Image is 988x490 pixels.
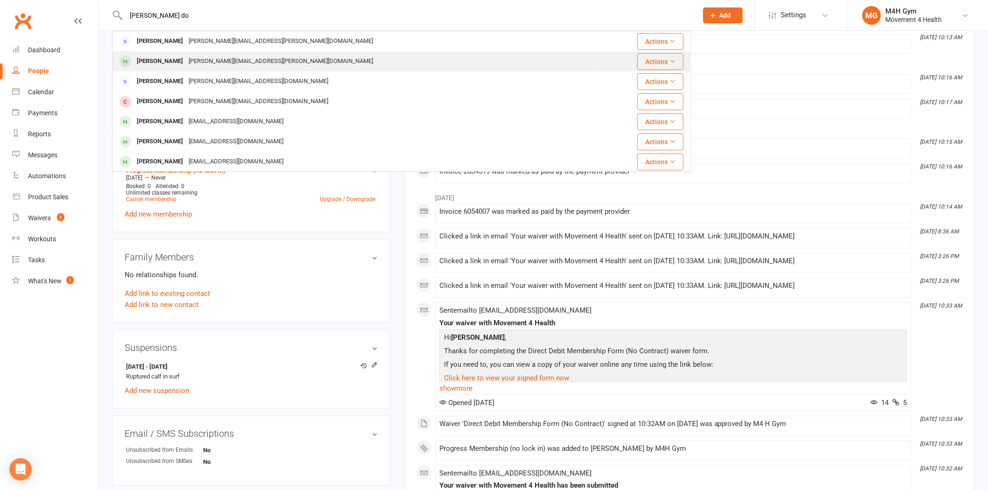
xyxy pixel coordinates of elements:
div: Unsubscribed from Emails [126,446,203,455]
span: [DATE] [126,175,142,181]
p: Thanks for completing the Direct Debit Membership Form (No Contract) waiver form. [442,345,905,359]
div: Calendar [28,88,54,96]
span: 5 [893,399,907,407]
button: Actions [637,113,684,130]
i: [DATE] 8:36 AM [920,228,959,235]
li: [DATE] [416,188,963,203]
div: [PERSON_NAME] [134,115,186,128]
a: Product Sales [12,187,99,208]
a: People [12,61,99,82]
h3: Suspensions [125,343,378,353]
i: [DATE] 10:33 AM [920,416,962,422]
button: Actions [637,33,684,50]
span: Attended: 0 [155,183,184,189]
a: Reports [12,124,99,145]
div: [PERSON_NAME] [134,55,186,68]
strong: No [203,447,257,454]
button: Actions [637,53,684,70]
strong: No [203,458,257,465]
i: [DATE] 10:14 AM [920,203,962,210]
div: Invoice 6054007 was marked as paid by the payment provider [439,208,907,216]
a: Add new membership [125,210,192,218]
a: Tasks [12,250,99,271]
span: 14 [871,399,889,407]
div: Automations [28,172,66,180]
div: Clicked a link in email 'Your waiver with Movement 4 Health' sent on [DATE] 10:33AM. Link: [URL][... [439,232,907,240]
a: Add new suspension [125,386,189,395]
span: Settings [781,5,807,26]
div: [PERSON_NAME][EMAIL_ADDRESS][PERSON_NAME][DOMAIN_NAME] [186,55,376,68]
button: Add [703,7,743,23]
i: [DATE] 10:33 AM [920,441,962,447]
div: Waiver 'Direct Debit Membership Form (No Contract)' signed at 10:32AM on [DATE] was approved by M... [439,420,907,428]
div: Progress Membership (no lock in) was added to [PERSON_NAME] by M4H Gym [439,445,907,453]
div: [EMAIL_ADDRESS][DOMAIN_NAME] [186,135,286,148]
button: Actions [637,93,684,110]
div: [PERSON_NAME][EMAIL_ADDRESS][DOMAIN_NAME] [186,95,331,108]
div: [EMAIL_ADDRESS][DOMAIN_NAME] [186,115,286,128]
div: Reports [28,130,51,138]
a: Dashboard [12,40,99,61]
div: MG [862,6,881,25]
div: [PERSON_NAME] [134,155,186,168]
p: Hi , [442,332,905,345]
span: 1 [66,276,74,284]
li: Ruptured calf in surf [125,360,378,383]
i: [DATE] 3:26 PM [920,253,959,259]
div: [PERSON_NAME] [134,135,186,148]
div: Dashboard [28,46,60,54]
i: [DATE] 10:32 AM [920,465,962,472]
span: Never [151,175,166,181]
div: [EMAIL_ADDRESS][DOMAIN_NAME] [186,155,286,168]
a: show more [439,382,907,395]
a: Add link to existing contact [125,288,210,299]
a: Automations [12,166,99,187]
span: Booked: 0 [126,183,151,189]
div: Clicked a link in email 'Your waiver with Movement 4 Health' sent on [DATE] 10:33AM. Link: [URL][... [439,282,907,290]
a: Payments [12,103,99,124]
div: — [124,174,378,182]
span: Add [720,12,731,19]
h3: Family Members [125,252,378,262]
span: Unlimited classes remaining [126,189,198,196]
p: If you need to, you can view a copy of your waiver online any time using the link below: [442,359,905,372]
div: Your waiver with Movement 4 Health has been submitted [439,482,907,490]
div: What's New [28,277,62,285]
i: [DATE] 10:13 AM [920,34,962,41]
a: Upgrade / Downgrade [320,196,375,203]
a: Messages [12,145,99,166]
div: [PERSON_NAME] [134,75,186,88]
div: Movement 4 Health [886,15,942,24]
span: Sent email to [EMAIL_ADDRESS][DOMAIN_NAME] [439,306,592,315]
a: What's New1 [12,271,99,292]
a: Waivers 1 [12,208,99,229]
button: Actions [637,154,684,170]
div: [PERSON_NAME] [134,35,186,48]
span: Opened [DATE] [439,399,494,407]
a: Add link to new contact [125,299,198,310]
div: People [28,67,49,75]
div: Your waiver with Movement 4 Health [439,319,907,327]
div: Payments [28,109,57,117]
div: Open Intercom Messenger [9,458,32,481]
p: No relationships found. [125,269,378,280]
strong: [DATE] - [DATE] [126,362,373,372]
a: Calendar [12,82,99,103]
div: Unsubscribed from SMSes [126,457,203,466]
a: Workouts [12,229,99,250]
div: Waivers [28,214,51,222]
a: Click here to view your signed form now [444,374,569,382]
i: [DATE] 10:17 AM [920,99,962,105]
div: Tasks [28,256,45,264]
a: Clubworx [11,9,35,33]
i: [DATE] 3:26 PM [920,278,959,284]
strong: [PERSON_NAME] [451,333,505,342]
i: [DATE] 10:16 AM [920,163,962,170]
button: Actions [637,73,684,90]
button: Actions [637,133,684,150]
i: [DATE] 10:15 AM [920,139,962,145]
span: Sent email to [EMAIL_ADDRESS][DOMAIN_NAME] [439,469,592,477]
div: Workouts [28,235,56,243]
a: Cancel membership [126,196,176,203]
div: [PERSON_NAME] [134,95,186,108]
